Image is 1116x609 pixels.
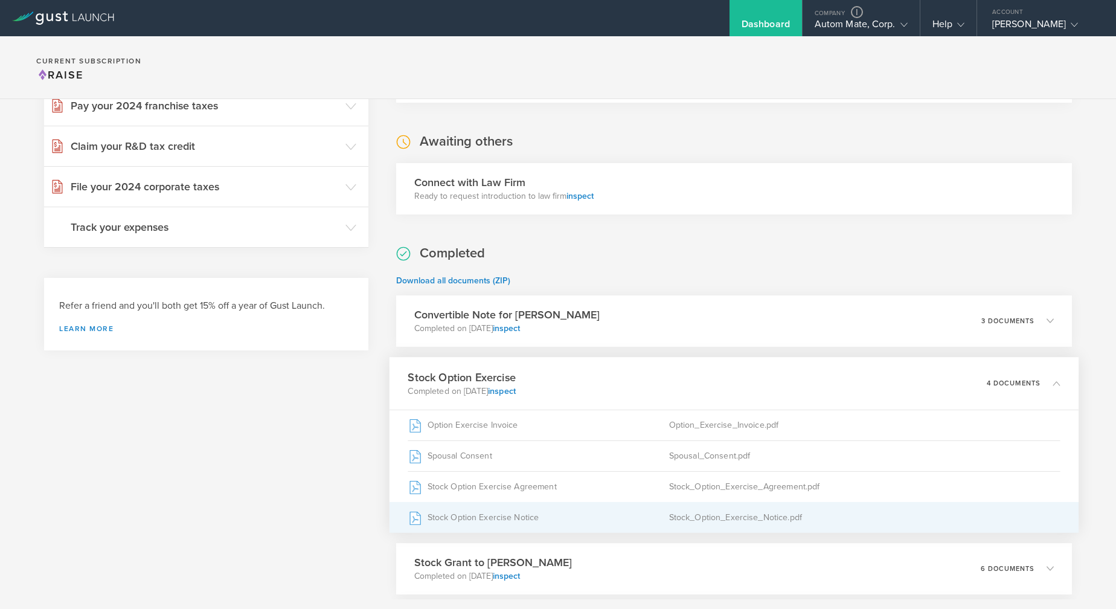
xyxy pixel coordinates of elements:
[669,440,1060,471] div: Spousal_Consent.pdf
[408,385,516,397] p: Completed on [DATE]
[420,133,513,150] h2: Awaiting others
[981,565,1034,572] p: 6 documents
[493,323,520,333] a: inspect
[414,307,600,323] h3: Convertible Note for [PERSON_NAME]
[986,379,1041,386] p: 4 documents
[992,18,1095,36] div: [PERSON_NAME]
[414,175,594,190] h3: Connect with Law Firm
[669,471,1060,501] div: Stock_Option_Exercise_Agreement.pdf
[414,190,594,202] p: Ready to request introduction to law firm
[566,191,594,201] a: inspect
[414,570,572,582] p: Completed on [DATE]
[71,138,339,154] h3: Claim your R&D tax credit
[815,18,908,36] div: Autom Mate, Corp.
[408,410,669,440] div: Option Exercise Invoice
[408,369,516,385] h3: Stock Option Exercise
[408,502,669,532] div: Stock Option Exercise Notice
[71,98,339,114] h3: Pay your 2024 franchise taxes
[420,245,485,262] h2: Completed
[396,275,510,286] a: Download all documents (ZIP)
[408,471,669,501] div: Stock Option Exercise Agreement
[493,571,520,581] a: inspect
[414,323,600,335] p: Completed on [DATE]
[669,410,1060,440] div: Option_Exercise_Invoice.pdf
[742,18,790,36] div: Dashboard
[36,68,83,82] span: Raise
[414,555,572,570] h3: Stock Grant to [PERSON_NAME]
[981,318,1034,324] p: 3 documents
[59,325,353,332] a: Learn more
[932,18,964,36] div: Help
[669,502,1060,532] div: Stock_Option_Exercise_Notice.pdf
[408,440,669,471] div: Spousal Consent
[71,219,339,235] h3: Track your expenses
[36,57,141,65] h2: Current Subscription
[71,179,339,195] h3: File your 2024 corporate taxes
[488,385,516,396] a: inspect
[59,299,353,313] h3: Refer a friend and you'll both get 15% off a year of Gust Launch.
